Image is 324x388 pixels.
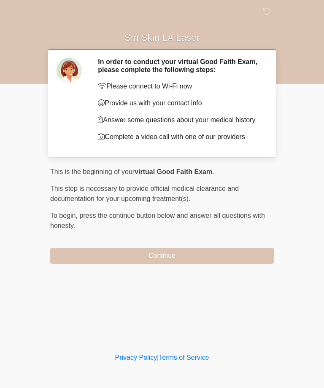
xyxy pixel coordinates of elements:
p: Answer some questions about your medical history [98,115,261,125]
a: | [157,354,159,361]
img: Sm Skin La Laser Logo [42,6,53,17]
span: press the continue button below and answer all questions with honesty. [50,212,265,229]
span: To begin, [50,212,79,219]
img: Agent Avatar [57,58,82,83]
span: This step is necessary to provide official medical clearance and documentation for your upcoming ... [50,185,239,202]
span: . [212,168,214,175]
a: Privacy Policy [115,354,157,361]
button: Continue [50,248,274,264]
a: Terms of Service [159,354,209,361]
p: Provide us with your contact info [98,98,261,108]
span: This is the beginning of your [50,168,135,175]
strong: virtual Good Faith Exam [135,168,212,175]
h2: In order to conduct your virtual Good Faith Exam, please complete the following steps: [98,58,261,74]
h1: Sm Skin LA Laser [44,30,280,46]
p: Complete a video call with one of our providers [98,132,261,142]
p: Please connect to Wi-Fi now [98,81,261,91]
